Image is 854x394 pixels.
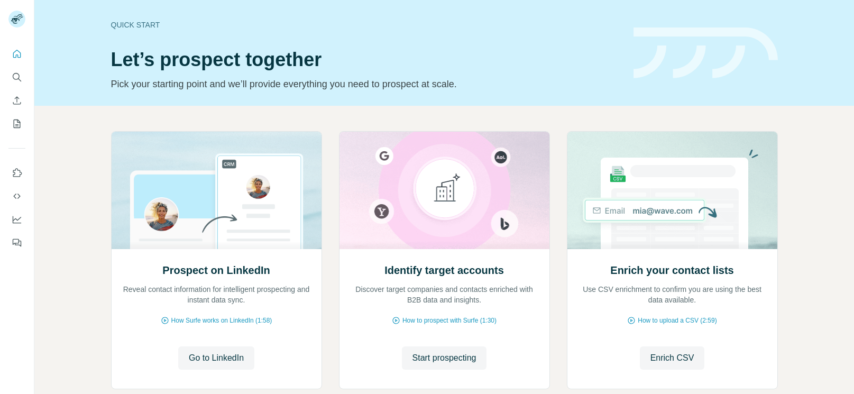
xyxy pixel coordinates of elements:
span: Start prospecting [412,352,476,364]
span: Enrich CSV [650,352,694,364]
button: My lists [8,114,25,133]
h2: Identify target accounts [384,263,504,278]
span: How Surfe works on LinkedIn (1:58) [171,316,272,325]
img: banner [633,28,778,79]
p: Pick your starting point and we’ll provide everything you need to prospect at scale. [111,77,621,91]
button: Use Surfe API [8,187,25,206]
span: How to upload a CSV (2:59) [638,316,717,325]
div: Quick start [111,20,621,30]
img: Identify target accounts [339,132,550,249]
h2: Enrich your contact lists [610,263,733,278]
button: Go to LinkedIn [178,346,254,370]
p: Reveal contact information for intelligent prospecting and instant data sync. [122,284,311,305]
button: Start prospecting [402,346,487,370]
button: Dashboard [8,210,25,229]
button: Quick start [8,44,25,63]
button: Enrich CSV [640,346,705,370]
button: Feedback [8,233,25,252]
p: Use CSV enrichment to confirm you are using the best data available. [578,284,767,305]
button: Use Surfe on LinkedIn [8,163,25,182]
button: Search [8,68,25,87]
img: Prospect on LinkedIn [111,132,322,249]
h2: Prospect on LinkedIn [162,263,270,278]
img: Enrich your contact lists [567,132,778,249]
p: Discover target companies and contacts enriched with B2B data and insights. [350,284,539,305]
span: How to prospect with Surfe (1:30) [402,316,497,325]
span: Go to LinkedIn [189,352,244,364]
button: Enrich CSV [8,91,25,110]
h1: Let’s prospect together [111,49,621,70]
